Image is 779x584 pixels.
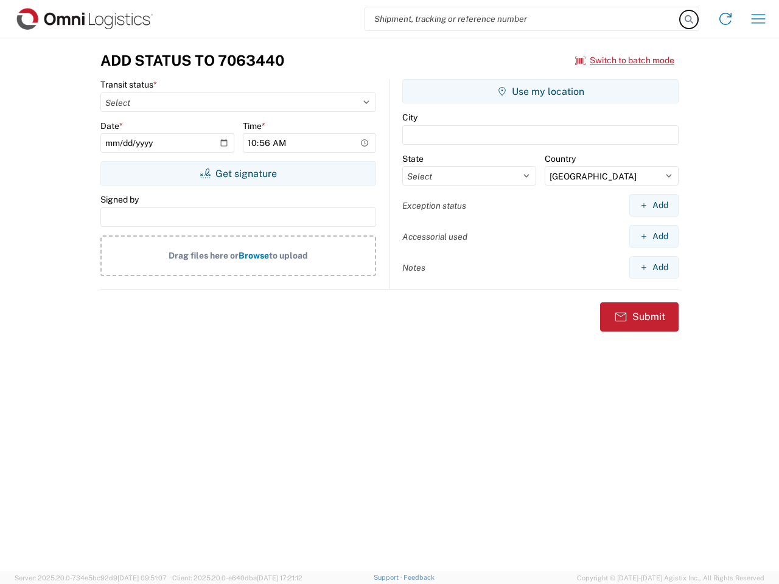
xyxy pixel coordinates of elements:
h3: Add Status to 7063440 [100,52,284,69]
label: State [402,153,424,164]
button: Switch to batch mode [575,50,674,71]
button: Submit [600,302,679,332]
label: Notes [402,262,425,273]
span: Copyright © [DATE]-[DATE] Agistix Inc., All Rights Reserved [577,572,764,583]
a: Feedback [403,574,435,581]
label: Signed by [100,194,139,205]
button: Add [629,256,679,279]
span: Browse [239,251,269,260]
span: to upload [269,251,308,260]
a: Support [374,574,404,581]
button: Add [629,194,679,217]
label: Accessorial used [402,231,467,242]
label: Country [545,153,576,164]
span: Server: 2025.20.0-734e5bc92d9 [15,574,167,582]
label: Time [243,120,265,131]
span: Drag files here or [169,251,239,260]
label: City [402,112,417,123]
span: [DATE] 17:21:12 [257,574,302,582]
label: Exception status [402,200,466,211]
span: [DATE] 09:51:07 [117,574,167,582]
button: Use my location [402,79,679,103]
input: Shipment, tracking or reference number [365,7,680,30]
label: Transit status [100,79,157,90]
span: Client: 2025.20.0-e640dba [172,574,302,582]
label: Date [100,120,123,131]
button: Add [629,225,679,248]
button: Get signature [100,161,376,186]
